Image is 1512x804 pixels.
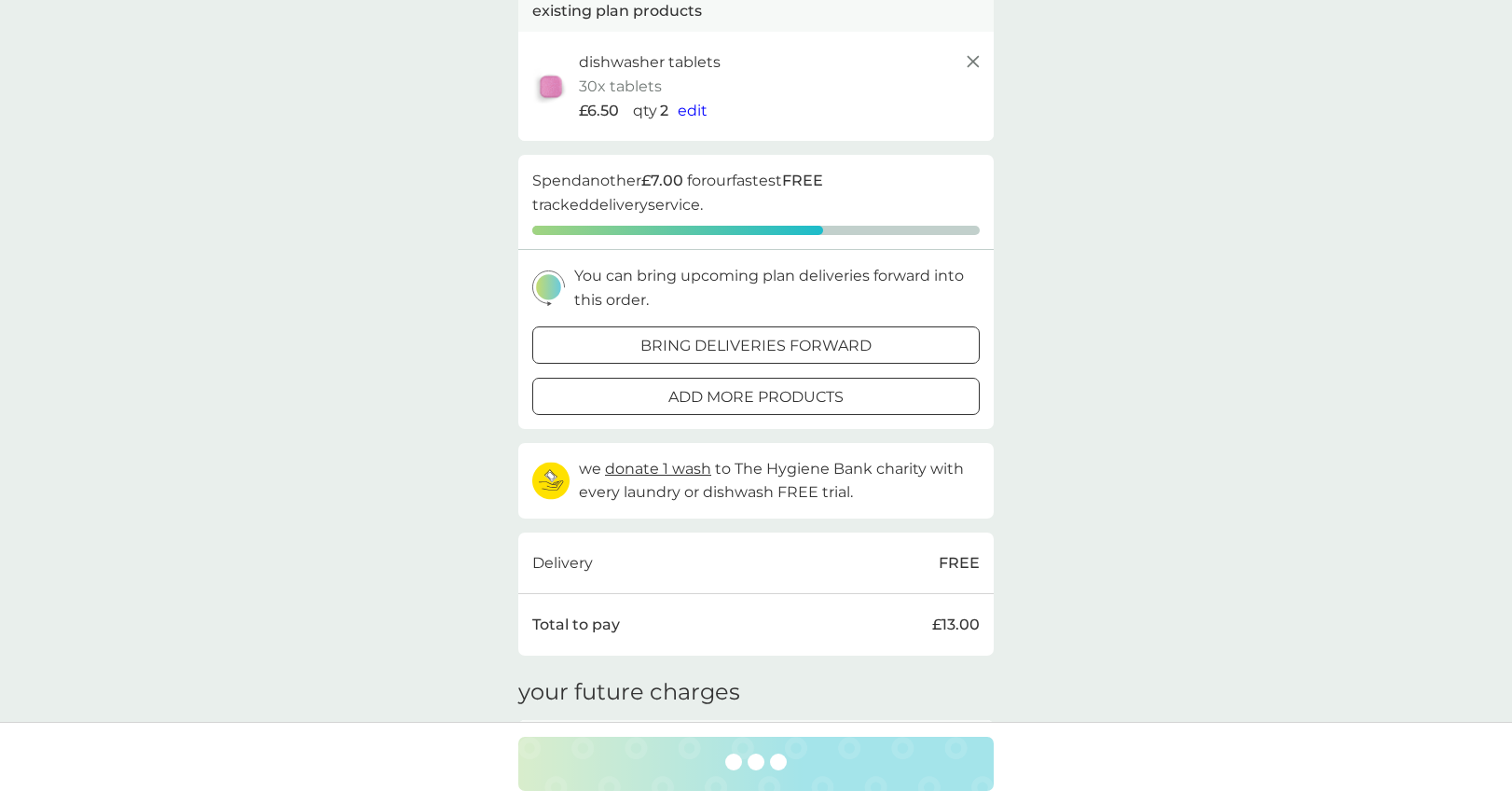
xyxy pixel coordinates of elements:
button: bring deliveries forward [532,326,980,364]
strong: £7.00 [641,172,683,189]
p: Spend another for our fastest tracked delivery service. [532,169,980,216]
p: You can bring upcoming plan deliveries forward into this order. [574,264,980,312]
p: Total to pay [532,613,620,637]
button: add more products [532,378,980,415]
p: dishwasher tablets [579,50,721,75]
button: edit [678,99,708,123]
p: we to The Hygiene Bank charity with every laundry or dishwash FREE trial. [579,457,980,505]
p: Delivery [532,551,593,575]
p: qty [633,99,657,123]
p: 2 [660,99,668,123]
p: FREE [939,551,980,575]
span: donate 1 wash [605,460,711,478]
p: £13.00 [932,613,980,637]
strong: FREE [782,172,823,189]
span: edit [678,102,708,119]
p: add more products [668,385,844,409]
h3: your future charges [518,679,740,706]
p: bring deliveries forward [640,334,872,358]
img: delivery-schedule.svg [532,270,565,305]
span: £6.50 [579,99,619,123]
p: 30x tablets [579,75,662,99]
